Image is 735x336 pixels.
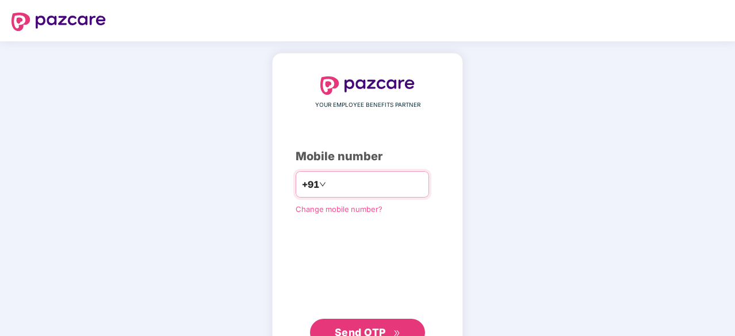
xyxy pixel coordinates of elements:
div: Mobile number [296,148,439,165]
span: +91 [302,177,319,192]
img: logo [320,76,415,95]
span: down [319,181,326,188]
img: logo [12,13,106,31]
span: YOUR EMPLOYEE BENEFITS PARTNER [315,101,420,110]
a: Change mobile number? [296,204,382,214]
